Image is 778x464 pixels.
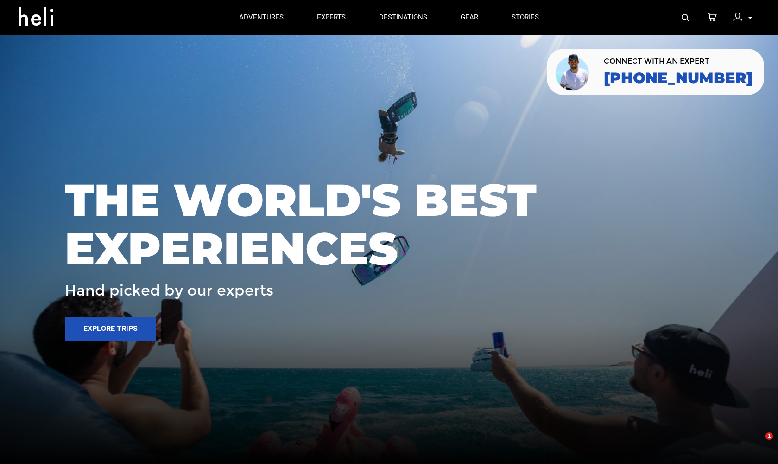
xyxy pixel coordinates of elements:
[65,283,273,299] span: Hand picked by our experts
[554,52,592,91] img: contact our team
[317,13,346,22] p: experts
[604,70,753,86] a: [PHONE_NUMBER]
[379,13,427,22] p: destinations
[682,14,689,21] img: search-bar-icon.svg
[746,432,769,455] iframe: Intercom live chat
[65,317,156,341] button: Explore Trips
[765,432,773,440] span: 1
[239,13,284,22] p: adventures
[604,58,753,65] span: CONNECT WITH AN EXPERT
[65,175,713,273] span: THE WORLD'S BEST EXPERIENCES
[733,13,742,22] img: signin-icon-3x.png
